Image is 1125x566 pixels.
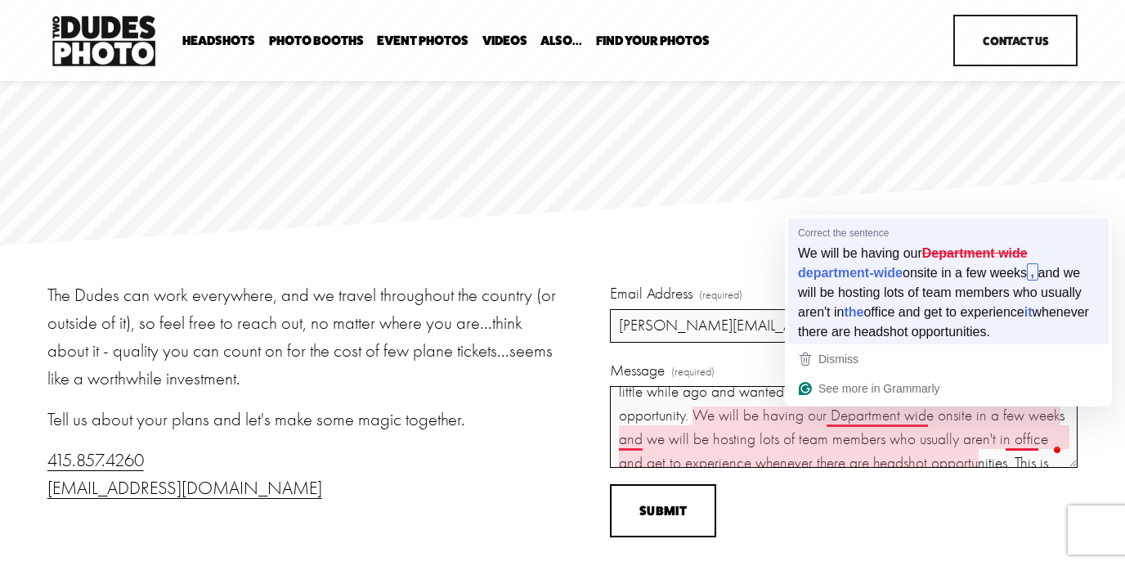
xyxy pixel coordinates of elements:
[540,33,582,48] a: folder dropdown
[610,359,665,383] span: Message
[269,33,364,48] a: folder dropdown
[47,478,322,499] a: [EMAIL_ADDRESS][DOMAIN_NAME]
[596,33,710,48] a: folder dropdown
[953,15,1078,66] a: Contact Us
[47,450,144,471] a: 415.857.4260
[540,34,582,47] span: Also...
[671,363,715,381] span: (required)
[182,34,255,47] span: Headshots
[377,33,468,48] a: Event Photos
[47,11,160,70] img: Two Dudes Photo | Headshots, Portraits &amp; Photo Booths
[269,34,364,47] span: Photo Booths
[47,407,558,434] p: Tell us about your plans and let's make some magic together.
[610,386,1078,468] textarea: To enrich screen reader interactions, please activate Accessibility in Grammarly extension settings
[610,282,692,306] span: Email Address
[482,33,527,48] a: Videos
[610,484,715,537] button: SubmitSubmit
[596,34,710,47] span: Find Your Photos
[47,282,558,393] p: The Dudes can work everywhere, and we travel throughout the country (or outside of it), so feel f...
[699,286,742,304] span: (required)
[182,33,255,48] a: folder dropdown
[639,503,687,519] span: Submit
